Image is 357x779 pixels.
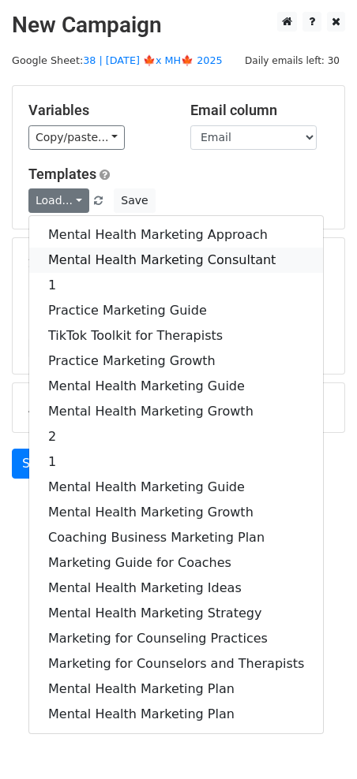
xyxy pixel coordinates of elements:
a: Practice Marketing Growth [29,348,323,374]
a: Templates [28,166,96,182]
a: Marketing for Counseling Practices [29,626,323,651]
a: 1 [29,273,323,298]
a: Mental Health Marketing Plan [29,702,323,727]
a: 2 [29,424,323,449]
h5: Variables [28,102,167,119]
a: Practice Marketing Guide [29,298,323,323]
a: Mental Health Marketing Plan [29,676,323,702]
a: TikTok Toolkit for Therapists [29,323,323,348]
small: Google Sheet: [12,54,223,66]
span: Daily emails left: 30 [239,52,345,69]
a: Mental Health Marketing Guide [29,475,323,500]
a: Daily emails left: 30 [239,54,345,66]
a: Mental Health Marketing Guide [29,374,323,399]
h5: Email column [190,102,329,119]
a: Mental Health Marketing Approach [29,222,323,248]
a: Send [12,449,64,479]
a: Mental Health Marketing Growth [29,500,323,525]
iframe: Chat Widget [278,703,357,779]
a: Mental Health Marketing Consultant [29,248,323,273]
h2: New Campaign [12,12,345,39]
a: Mental Health Marketing Ideas [29,576,323,601]
button: Save [114,188,155,213]
a: 1 [29,449,323,475]
a: Load... [28,188,89,213]
a: Mental Health Marketing Growth [29,399,323,424]
a: Mental Health Marketing Strategy [29,601,323,626]
a: 38 | [DATE] 🍁x MH🍁 2025 [83,54,222,66]
a: Copy/paste... [28,125,125,150]
a: Coaching Business Marketing Plan [29,525,323,550]
a: Marketing for Counselors and Therapists [29,651,323,676]
a: Marketing Guide for Coaches [29,550,323,576]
